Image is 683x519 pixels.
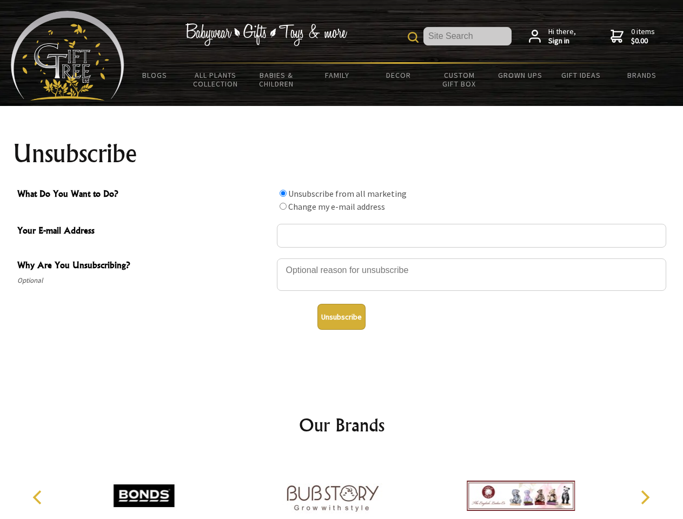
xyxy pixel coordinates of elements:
a: Babies & Children [246,64,307,95]
span: Optional [17,274,271,287]
h2: Our Brands [22,412,662,438]
button: Unsubscribe [317,304,366,330]
a: All Plants Collection [185,64,247,95]
label: Unsubscribe from all marketing [288,188,407,199]
input: Site Search [423,27,512,45]
a: Custom Gift Box [429,64,490,95]
strong: $0.00 [631,36,655,46]
img: Babywear - Gifts - Toys & more [185,23,347,46]
span: Hi there, [548,27,576,46]
input: What Do You Want to Do? [280,190,287,197]
img: product search [408,32,419,43]
a: BLOGS [124,64,185,86]
span: What Do You Want to Do? [17,187,271,203]
a: Grown Ups [489,64,551,86]
a: Family [307,64,368,86]
button: Previous [27,485,51,509]
a: Decor [368,64,429,86]
input: What Do You Want to Do? [280,203,287,210]
a: Hi there,Sign in [529,27,576,46]
img: Babyware - Gifts - Toys and more... [11,11,124,101]
span: Your E-mail Address [17,224,271,239]
a: Gift Ideas [551,64,612,86]
textarea: Why Are You Unsubscribing? [277,258,666,291]
span: 0 items [631,26,655,46]
span: Why Are You Unsubscribing? [17,258,271,274]
strong: Sign in [548,36,576,46]
button: Next [633,485,657,509]
h1: Unsubscribe [13,141,671,167]
input: Your E-mail Address [277,224,666,248]
label: Change my e-mail address [288,201,385,212]
a: Brands [612,64,673,86]
a: 0 items$0.00 [611,27,655,46]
